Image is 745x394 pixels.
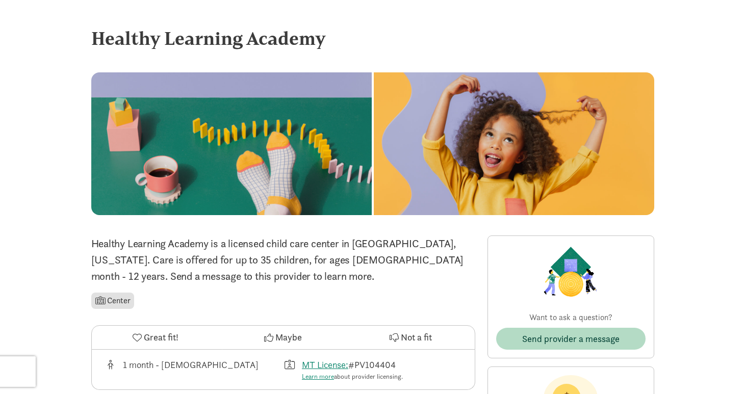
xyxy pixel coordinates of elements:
[302,359,348,371] a: MT License:
[91,24,654,52] div: Healthy Learning Academy
[541,244,600,299] img: Provider logo
[496,311,646,324] p: Want to ask a question?
[104,358,284,382] div: Age range for children that this provider cares for
[91,293,135,309] li: Center
[401,330,432,344] span: Not a fit
[123,358,259,382] div: 1 month - [DEMOGRAPHIC_DATA]
[522,332,620,346] span: Send provider a message
[144,330,178,344] span: Great fit!
[219,326,347,349] button: Maybe
[302,372,403,382] div: about provider licensing.
[275,330,302,344] span: Maybe
[92,326,219,349] button: Great fit!
[302,358,403,382] div: #PV104404
[283,358,463,382] div: License number
[496,328,646,350] button: Send provider a message
[91,235,475,284] p: Healthy Learning Academy is a licensed child care center in [GEOGRAPHIC_DATA], [US_STATE]. Care i...
[347,326,474,349] button: Not a fit
[302,372,334,381] a: Learn more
